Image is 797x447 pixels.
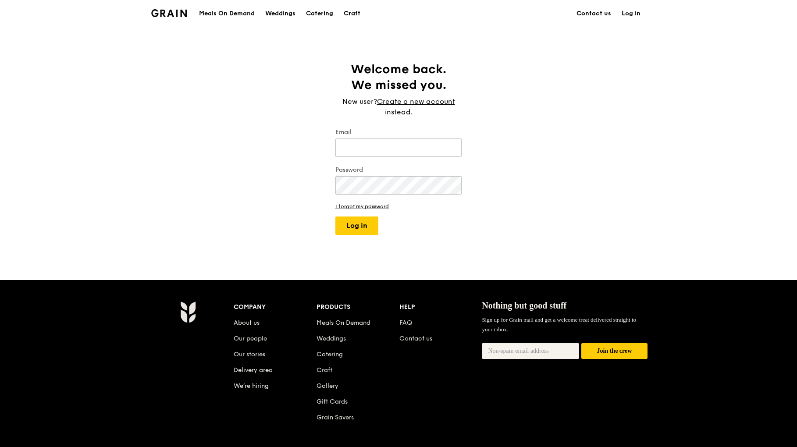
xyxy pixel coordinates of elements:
span: Nothing but good stuff [482,301,566,310]
a: Gallery [317,382,338,390]
a: FAQ [399,319,412,326]
div: Help [399,301,482,313]
a: Craft [317,366,332,374]
span: Sign up for Grain mail and get a welcome treat delivered straight to your inbox. [482,316,636,333]
img: Grain [151,9,187,17]
a: Catering [317,351,343,358]
a: Contact us [571,0,616,27]
a: Meals On Demand [317,319,370,326]
a: Our stories [234,351,265,358]
a: Grain Savers [317,414,354,421]
a: I forgot my password [335,203,462,209]
a: Delivery area [234,366,273,374]
label: Email [335,128,462,137]
span: instead. [385,108,413,116]
a: Our people [234,335,267,342]
img: Grain [180,301,196,323]
span: New user? [342,97,377,106]
div: Products [317,301,399,313]
div: Company [234,301,317,313]
a: Contact us [399,335,432,342]
a: Weddings [260,0,301,27]
button: Log in [335,216,378,235]
label: Password [335,166,462,174]
a: Craft [338,0,366,27]
button: Join the crew [581,343,648,359]
div: Meals On Demand [199,0,255,27]
input: Non-spam email address [482,343,579,359]
a: Create a new account [377,96,455,107]
div: Catering [306,0,333,27]
h1: Welcome back. We missed you. [335,61,462,93]
div: Craft [344,0,360,27]
a: We’re hiring [234,382,269,390]
a: About us [234,319,260,326]
div: Weddings [265,0,295,27]
a: Gift Cards [317,398,348,405]
a: Catering [301,0,338,27]
a: Weddings [317,335,346,342]
a: Log in [616,0,646,27]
